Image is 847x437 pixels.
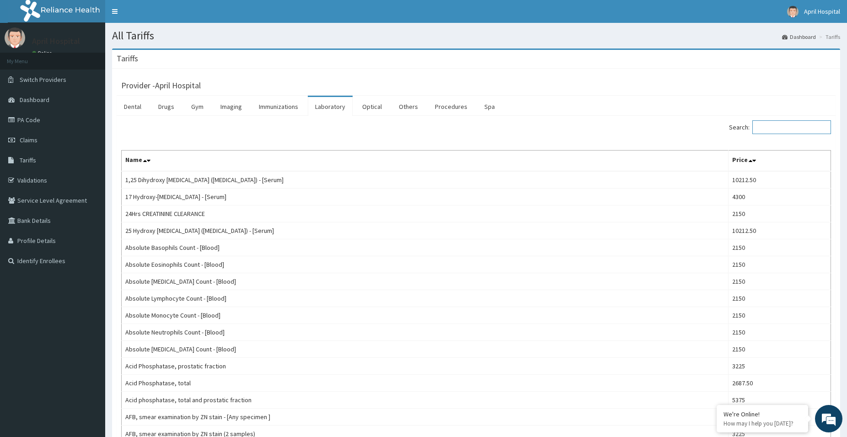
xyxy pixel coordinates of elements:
[122,222,729,239] td: 25 Hydroxy [MEDICAL_DATA] ([MEDICAL_DATA]) - [Serum]
[122,409,729,426] td: AFB, smear examination by ZN stain - [Any specimen ]
[20,96,49,104] span: Dashboard
[122,290,729,307] td: Absolute Lymphocyte Count - [Blood]
[477,97,502,116] a: Spa
[729,273,831,290] td: 2150
[729,151,831,172] th: Price
[729,171,831,189] td: 10212.50
[20,136,38,144] span: Claims
[184,97,211,116] a: Gym
[5,27,25,48] img: User Image
[151,97,182,116] a: Drugs
[729,341,831,358] td: 2150
[122,205,729,222] td: 24Hrs CREATININE CLEARANCE
[729,392,831,409] td: 5375
[729,189,831,205] td: 4300
[724,420,801,427] p: How may I help you today?
[122,392,729,409] td: Acid phosphatase, total and prostatic fraction
[729,239,831,256] td: 2150
[122,256,729,273] td: Absolute Eosinophils Count - [Blood]
[729,120,831,134] label: Search:
[122,307,729,324] td: Absolute Monocyte Count - [Blood]
[787,6,799,17] img: User Image
[121,81,201,90] h3: Provider - April Hospital
[729,205,831,222] td: 2150
[729,375,831,392] td: 2687.50
[213,97,249,116] a: Imaging
[308,97,353,116] a: Laboratory
[112,30,840,42] h1: All Tariffs
[20,76,66,84] span: Switch Providers
[117,54,138,63] h3: Tariffs
[32,50,54,56] a: Online
[428,97,475,116] a: Procedures
[804,7,840,16] span: April Hospital
[752,120,831,134] input: Search:
[117,97,149,116] a: Dental
[122,189,729,205] td: 17 Hydroxy-[MEDICAL_DATA] - [Serum]
[355,97,389,116] a: Optical
[729,324,831,341] td: 2150
[122,341,729,358] td: Absolute [MEDICAL_DATA] Count - [Blood]
[122,375,729,392] td: Acid Phosphatase, total
[729,222,831,239] td: 10212.50
[729,290,831,307] td: 2150
[729,256,831,273] td: 2150
[122,239,729,256] td: Absolute Basophils Count - [Blood]
[122,151,729,172] th: Name
[729,307,831,324] td: 2150
[817,33,840,41] li: Tariffs
[729,358,831,375] td: 3225
[122,273,729,290] td: Absolute [MEDICAL_DATA] Count - [Blood]
[122,324,729,341] td: Absolute Neutrophils Count - [Blood]
[32,37,80,45] p: April Hospital
[122,358,729,375] td: Acid Phosphatase, prostatic fraction
[724,410,801,418] div: We're Online!
[122,171,729,189] td: 1,25 Dihydroxy [MEDICAL_DATA] ([MEDICAL_DATA]) - [Serum]
[782,33,816,41] a: Dashboard
[391,97,425,116] a: Others
[252,97,306,116] a: Immunizations
[20,156,36,164] span: Tariffs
